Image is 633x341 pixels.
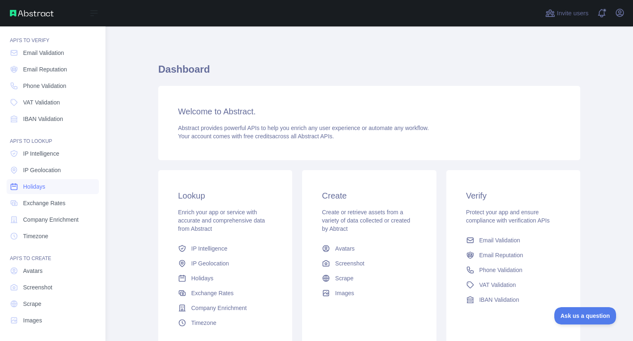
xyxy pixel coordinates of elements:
div: API'S TO CREATE [7,245,99,262]
span: Images [23,316,42,324]
span: VAT Validation [479,281,516,289]
a: Company Enrichment [7,212,99,227]
a: IBAN Validation [7,111,99,126]
span: Abstract provides powerful APIs to help you enrich any user experience or automate any workflow. [178,125,429,131]
span: Exchange Rates [191,289,234,297]
a: Email Reputation [463,248,564,263]
span: Company Enrichment [23,215,79,224]
a: Avatars [319,241,420,256]
a: IP Intelligence [175,241,276,256]
a: Images [7,313,99,328]
span: IP Intelligence [23,149,59,158]
span: free credits [244,133,272,140]
span: Avatars [335,244,354,253]
a: IBAN Validation [463,292,564,307]
span: Create or retrieve assets from a variety of data collected or created by Abtract [322,209,410,232]
span: Timezone [191,319,216,327]
a: Images [319,286,420,301]
iframe: Toggle Customer Support [554,307,617,324]
h3: Verify [466,190,560,201]
span: Avatars [23,267,42,275]
span: Invite users [557,9,588,18]
h3: Welcome to Abstract. [178,106,560,117]
span: IP Intelligence [191,244,227,253]
span: Enrich your app or service with accurate and comprehensive data from Abstract [178,209,265,232]
span: Screenshot [335,259,364,268]
a: Email Validation [7,45,99,60]
a: Screenshot [7,280,99,295]
span: Email Validation [23,49,64,57]
a: Scrape [319,271,420,286]
a: Exchange Rates [7,196,99,211]
a: IP Geolocation [7,163,99,178]
a: Avatars [7,263,99,278]
a: Holidays [7,179,99,194]
span: Email Reputation [479,251,523,259]
span: IBAN Validation [479,296,519,304]
span: Company Enrichment [191,304,247,312]
a: Holidays [175,271,276,286]
span: IBAN Validation [23,115,63,123]
span: Images [335,289,354,297]
a: IP Intelligence [7,146,99,161]
div: API'S TO VERIFY [7,27,99,44]
a: VAT Validation [7,95,99,110]
span: Holidays [191,274,213,282]
span: Holidays [23,182,45,191]
span: VAT Validation [23,98,60,107]
span: IP Geolocation [23,166,61,174]
a: Timezone [175,315,276,330]
span: IP Geolocation [191,259,229,268]
span: Email Validation [479,236,520,244]
span: Exchange Rates [23,199,66,207]
span: Scrape [335,274,353,282]
a: Email Validation [463,233,564,248]
a: Exchange Rates [175,286,276,301]
a: Phone Validation [7,78,99,93]
button: Invite users [544,7,590,20]
span: Phone Validation [23,82,66,90]
span: Your account comes with across all Abstract APIs. [178,133,334,140]
span: Email Reputation [23,65,67,73]
a: VAT Validation [463,277,564,292]
a: Email Reputation [7,62,99,77]
a: Company Enrichment [175,301,276,315]
h3: Create [322,190,416,201]
span: Screenshot [23,283,52,291]
a: Screenshot [319,256,420,271]
a: Scrape [7,296,99,311]
span: Scrape [23,300,41,308]
h3: Lookup [178,190,272,201]
a: Phone Validation [463,263,564,277]
a: IP Geolocation [175,256,276,271]
span: Phone Validation [479,266,523,274]
h1: Dashboard [158,63,580,83]
span: Protect your app and ensure compliance with verification APIs [466,209,550,224]
a: Timezone [7,229,99,244]
div: API'S TO LOOKUP [7,128,99,144]
img: Abstract API [10,10,54,17]
span: Timezone [23,232,48,240]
